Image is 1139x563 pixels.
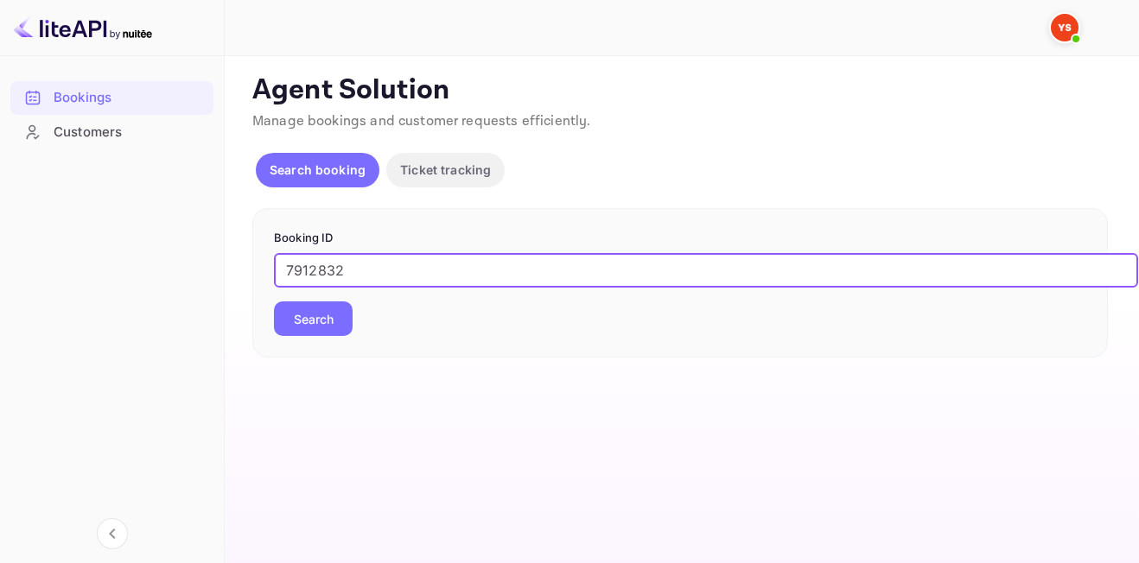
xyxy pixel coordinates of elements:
a: Bookings [10,81,213,113]
div: Bookings [54,88,205,108]
p: Ticket tracking [400,161,491,179]
p: Booking ID [274,230,1086,247]
a: Customers [10,116,213,148]
button: Search [274,301,353,336]
input: Enter Booking ID (e.g., 63782194) [274,253,1138,288]
div: Bookings [10,81,213,115]
div: Customers [54,123,205,142]
p: Agent Solution [252,73,1108,108]
img: LiteAPI logo [14,14,152,41]
div: Customers [10,116,213,149]
span: Manage bookings and customer requests efficiently. [252,112,591,130]
p: Search booking [270,161,366,179]
img: Yandex Support [1051,14,1079,41]
button: Collapse navigation [97,518,128,549]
